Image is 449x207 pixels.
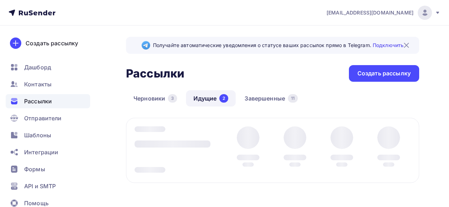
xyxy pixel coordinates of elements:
[168,94,177,103] div: 3
[6,94,90,108] a: Рассылки
[153,42,404,49] span: Получайте автоматические уведомления о статусе ваших рассылок прямо в Telegram.
[237,90,305,107] a: Завершенные11
[186,90,236,107] a: Идущие2
[288,94,298,103] div: 11
[24,80,51,88] span: Контакты
[6,111,90,125] a: Отправители
[6,77,90,91] a: Контакты
[126,67,184,81] h2: Рассылки
[6,60,90,74] a: Дашборд
[24,148,58,156] span: Интеграции
[142,41,150,50] img: Telegram
[219,94,228,103] div: 2
[24,114,62,122] span: Отправители
[373,42,404,48] a: Подключить
[24,97,52,105] span: Рассылки
[327,6,440,20] a: [EMAIL_ADDRESS][DOMAIN_NAME]
[24,165,45,173] span: Формы
[6,162,90,176] a: Формы
[26,39,78,47] div: Создать рассылку
[24,63,51,71] span: Дашборд
[357,69,411,77] div: Создать рассылку
[24,131,51,139] span: Шаблоны
[24,182,56,190] span: API и SMTP
[126,90,185,107] a: Черновики3
[6,128,90,142] a: Шаблоны
[327,9,414,16] span: [EMAIL_ADDRESS][DOMAIN_NAME]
